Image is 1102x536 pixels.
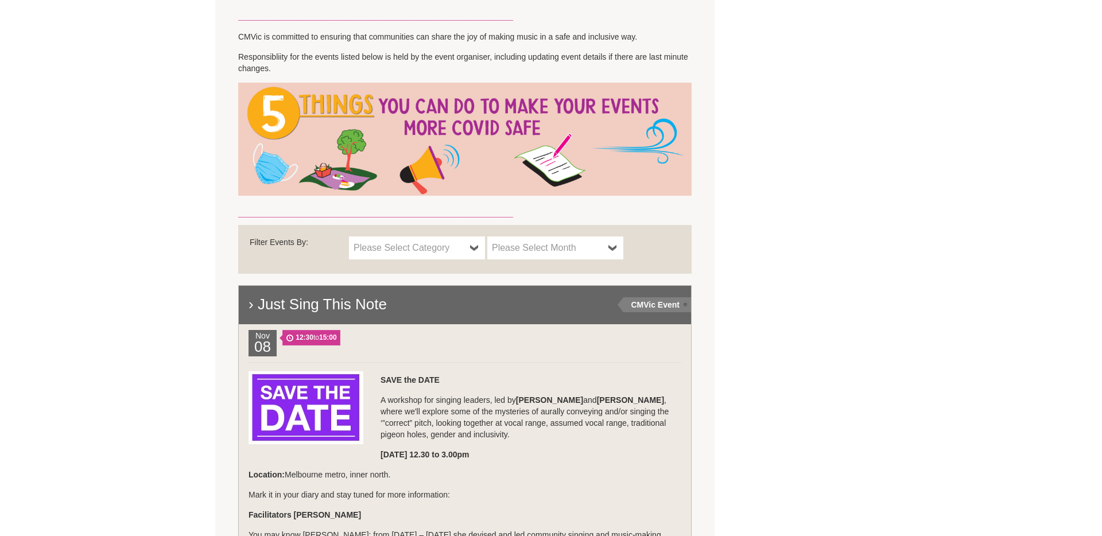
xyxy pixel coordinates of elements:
[354,241,465,255] span: Please Select Category
[237,284,693,324] h2: › Just Sing This Note
[238,7,692,22] h3: _________________________________________
[282,330,340,345] span: to
[492,241,604,255] span: Please Select Month
[250,236,349,254] div: Filter Events By:
[238,31,692,42] p: CMVic is committed to ensuring that communities can share the joy of making music in a safe and i...
[249,469,681,480] p: Melbourne metro, inner north.
[249,394,681,440] p: A workshop for singing leaders, led by and , where we'll explore some of the mysteries of aurally...
[597,395,664,405] strong: [PERSON_NAME]
[487,236,623,259] a: Please Select Month
[249,510,292,519] strong: Facilitators
[381,375,440,384] strong: SAVE the DATE
[349,236,485,259] a: Please Select Category
[238,204,692,219] h3: _________________________________________
[251,341,274,356] h2: 08
[294,510,361,519] strong: [PERSON_NAME]
[249,330,277,356] div: Nov
[296,333,313,341] strong: 12:30
[409,450,469,459] strong: 12.30 to 3.00pm
[631,300,680,309] strong: CMVic Event
[319,333,337,341] strong: 15:00
[381,450,407,459] strong: [DATE]
[516,395,583,405] strong: [PERSON_NAME]
[238,51,692,74] p: Responsibliity for the events listed below is held by the event organiser, including updating eve...
[249,371,363,444] img: GENERIC-Save-the-Date.jpg
[249,470,285,479] strong: Location:
[249,489,681,500] p: Mark it in your diary and stay tuned for more information:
